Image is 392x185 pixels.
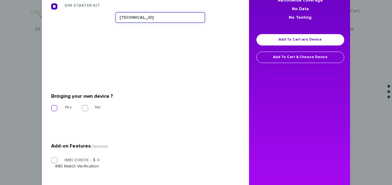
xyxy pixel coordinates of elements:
div: Add-on Features [51,141,235,151]
label: No [86,104,101,110]
li: No Data [255,5,345,13]
span: (Optional) [91,145,108,148]
div: Bringing your own device ? [51,91,235,101]
input: Enter sim number [116,12,205,23]
a: Add To Cart & Choose Device [256,52,344,63]
label: Yes [55,104,71,110]
a: Add To Cart w/o Device [256,34,344,45]
label: SIM STARTER KIT [55,3,100,8]
li: No Texting [255,13,345,22]
div: IMEI Match Verification [55,163,235,169]
label: IMEI CHECK - $ 0 [55,157,100,163]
